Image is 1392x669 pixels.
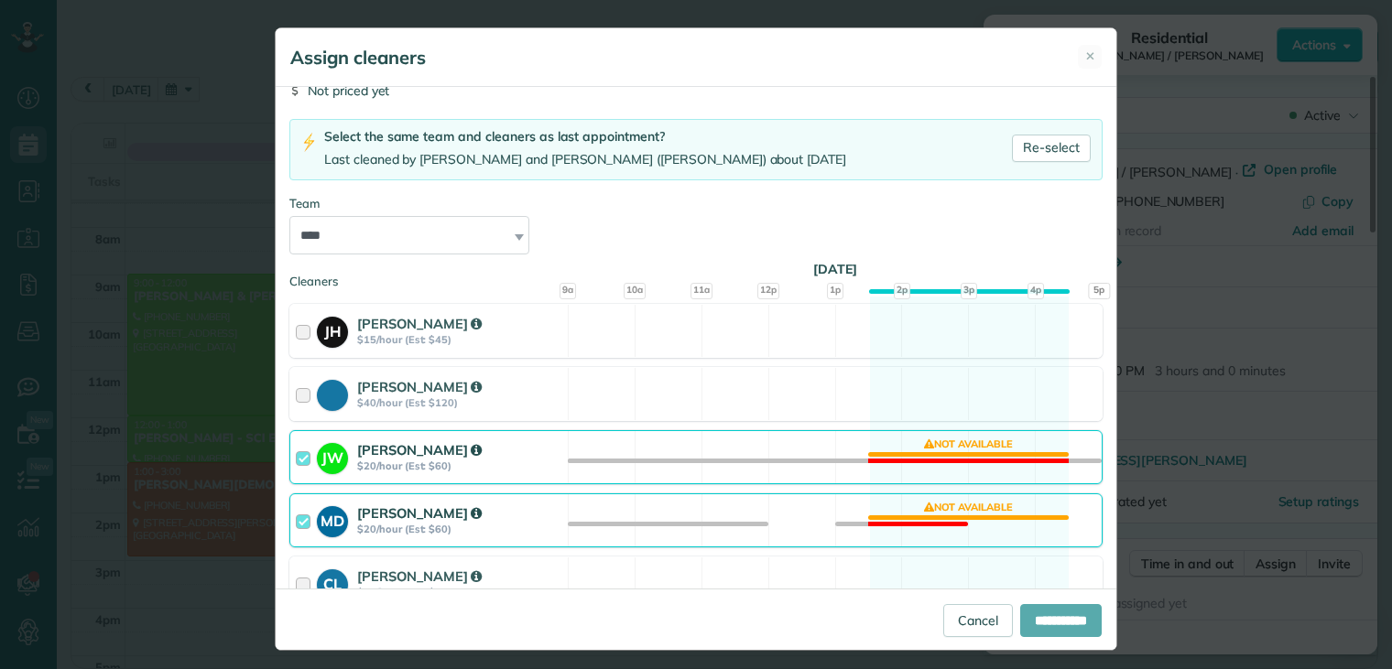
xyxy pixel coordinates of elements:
strong: [PERSON_NAME] [357,378,482,395]
strong: $20/hour (Est: $60) [357,459,562,472]
img: lightning-bolt-icon-94e5364df696ac2de96d3a42b8a9ff6ba979493684c50e6bbbcda72601fa0d29.png [301,133,317,152]
strong: JW [317,443,348,469]
strong: [PERSON_NAME] [357,441,482,459]
strong: $20/hour (Est: $60) [357,586,562,599]
div: Cleaners [289,273,1103,278]
strong: CL [317,569,348,595]
strong: JH [317,317,348,342]
strong: [PERSON_NAME] [357,567,482,585]
span: ✕ [1085,48,1095,65]
strong: MD [317,506,348,532]
strong: $20/hour (Est: $60) [357,523,562,535]
div: Not priced yet [289,81,1103,100]
strong: $40/hour (Est: $120) [357,396,562,409]
div: Team [289,195,1103,212]
a: Cancel [943,604,1013,637]
a: Re-select [1012,135,1091,162]
strong: $15/hour (Est: $45) [357,333,562,346]
div: Select the same team and cleaners as last appointment? [324,127,846,146]
h5: Assign cleaners [290,45,426,70]
div: Last cleaned by [PERSON_NAME] and [PERSON_NAME] ([PERSON_NAME]) about [DATE] [324,150,846,169]
strong: [PERSON_NAME] [357,315,482,332]
strong: [PERSON_NAME] [357,504,482,522]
